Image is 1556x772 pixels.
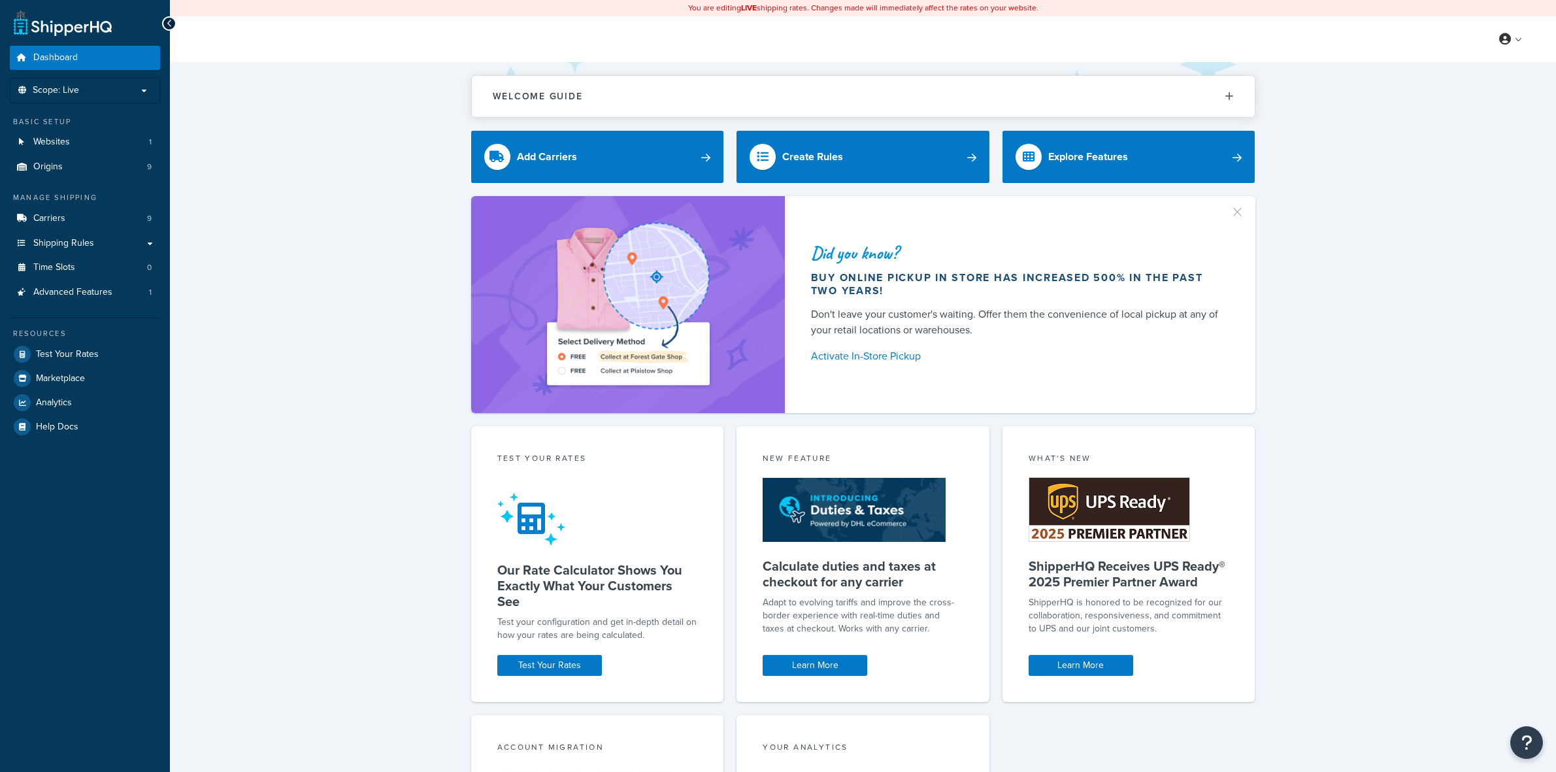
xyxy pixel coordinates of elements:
div: New Feature [763,452,963,467]
span: Marketplace [36,373,85,384]
div: Manage Shipping [10,192,160,203]
h5: Our Rate Calculator Shows You Exactly What Your Customers See [497,562,698,609]
a: Learn More [763,655,867,676]
a: Marketplace [10,367,160,390]
p: Adapt to evolving tariffs and improve the cross-border experience with real-time duties and taxes... [763,596,963,635]
a: Activate In-Store Pickup [811,347,1224,365]
div: Buy online pickup in store has increased 500% in the past two years! [811,271,1224,297]
h2: Welcome Guide [493,92,583,101]
button: Welcome Guide [472,76,1255,117]
span: Origins [33,161,63,173]
div: Basic Setup [10,116,160,127]
a: Shipping Rules [10,231,160,256]
span: Help Docs [36,422,78,433]
div: Don't leave your customer's waiting. Offer them the convenience of local pickup at any of your re... [811,307,1224,338]
a: Websites1 [10,130,160,154]
span: Carriers [33,213,65,224]
div: Create Rules [782,148,843,166]
span: 9 [147,213,152,224]
span: 9 [147,161,152,173]
b: LIVE [741,2,757,14]
div: Test your rates [497,452,698,467]
h5: ShipperHQ Receives UPS Ready® 2025 Premier Partner Award [1029,558,1229,590]
li: Carriers [10,207,160,231]
a: Add Carriers [471,131,724,183]
a: Origins9 [10,155,160,179]
li: Time Slots [10,256,160,280]
div: Add Carriers [517,148,577,166]
span: 1 [149,137,152,148]
h5: Calculate duties and taxes at checkout for any carrier [763,558,963,590]
p: ShipperHQ is honored to be recognized for our collaboration, responsiveness, and commitment to UP... [1029,596,1229,635]
a: Dashboard [10,46,160,70]
a: Test Your Rates [497,655,602,676]
div: What's New [1029,452,1229,467]
span: 0 [147,262,152,273]
span: 1 [149,287,152,298]
a: Advanced Features1 [10,280,160,305]
span: Websites [33,137,70,148]
span: Dashboard [33,52,78,63]
span: Advanced Features [33,287,112,298]
button: Open Resource Center [1510,726,1543,759]
a: Test Your Rates [10,343,160,366]
li: Websites [10,130,160,154]
span: Scope: Live [33,85,79,96]
div: Did you know? [811,244,1224,262]
span: Shipping Rules [33,238,94,249]
a: Explore Features [1002,131,1255,183]
div: Test your configuration and get in-depth detail on how your rates are being calculated. [497,616,698,642]
div: Account Migration [497,741,698,756]
a: Help Docs [10,415,160,439]
a: Create Rules [737,131,989,183]
a: Carriers9 [10,207,160,231]
img: ad-shirt-map-b0359fc47e01cab431d101c4b569394f6a03f54285957d908178d52f29eb9668.png [510,216,746,394]
a: Learn More [1029,655,1133,676]
div: Your Analytics [763,741,963,756]
a: Analytics [10,391,160,414]
li: Origins [10,155,160,179]
div: Explore Features [1048,148,1128,166]
span: Analytics [36,397,72,409]
div: Resources [10,328,160,339]
span: Time Slots [33,262,75,273]
li: Advanced Features [10,280,160,305]
a: Time Slots0 [10,256,160,280]
span: Test Your Rates [36,349,99,360]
